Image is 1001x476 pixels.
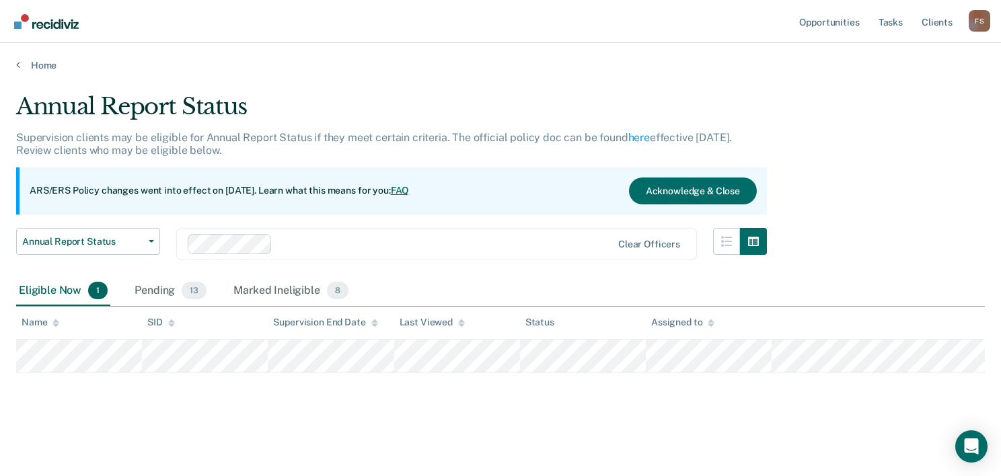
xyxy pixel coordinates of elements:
[400,317,465,328] div: Last Viewed
[525,317,554,328] div: Status
[955,430,988,463] div: Open Intercom Messenger
[327,282,348,299] span: 8
[88,282,108,299] span: 1
[273,317,377,328] div: Supervision End Date
[969,10,990,32] button: Profile dropdown button
[22,317,59,328] div: Name
[182,282,207,299] span: 13
[629,177,757,204] button: Acknowledge & Close
[651,317,714,328] div: Assigned to
[16,131,732,157] p: Supervision clients may be eligible for Annual Report Status if they meet certain criteria. The o...
[628,131,650,144] a: here
[147,317,175,328] div: SID
[30,184,409,198] p: ARS/ERS Policy changes went into effect on [DATE]. Learn what this means for you:
[16,276,110,306] div: Eligible Now1
[618,239,680,250] div: Clear officers
[391,185,410,196] a: FAQ
[132,276,209,306] div: Pending13
[969,10,990,32] div: F S
[16,59,985,71] a: Home
[22,236,143,247] span: Annual Report Status
[14,14,79,29] img: Recidiviz
[231,276,351,306] div: Marked Ineligible8
[16,93,767,131] div: Annual Report Status
[16,228,160,255] button: Annual Report Status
